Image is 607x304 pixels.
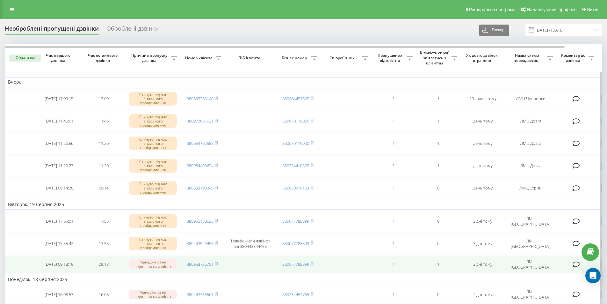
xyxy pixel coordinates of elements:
[282,185,309,191] a: 380630210103
[279,56,311,61] span: Бізнес номер
[466,53,500,63] span: Як довго дзвінок втрачено
[508,53,547,63] span: Назва схеми переадресації
[460,155,505,176] td: день тому
[129,214,177,228] div: Скинуто під час вітального повідомлення
[416,211,460,232] td: 0
[460,285,505,303] td: 4 дні тому
[460,88,505,109] td: 20 годин тому
[282,140,309,146] a: 380670119000
[371,211,416,232] td: 1
[282,218,309,224] a: 380677788899
[129,181,177,195] div: Скинуто під час вітального повідомлення
[585,268,601,283] div: Open Intercom Messenger
[371,155,416,176] td: 1
[187,140,213,146] a: 380684792585
[505,256,556,273] td: ЛМЦ [GEOGRAPHIC_DATA]
[323,56,362,61] span: Співробітник
[9,55,41,62] button: Обрати всі
[505,285,556,303] td: ЛМЦ [GEOGRAPHIC_DATA]
[37,177,81,198] td: [DATE] 09:14:20
[37,133,81,154] td: [DATE] 11:26:56
[460,233,505,254] td: 3 дні тому
[479,25,509,36] button: Експорт
[81,211,126,232] td: 17:55
[225,233,276,254] td: Телефонний дзвінок від 380443544455
[505,88,556,109] td: ЛМЦ Чупринки
[416,285,460,303] td: 0
[86,53,121,63] span: Час останнього дзвінка
[282,118,309,124] a: 380670119000
[282,96,309,101] a: 380964457855
[129,114,177,128] div: Скинуто під час вітального повідомлення
[81,256,126,273] td: 09:18
[37,233,81,254] td: [DATE] 13:55:42
[416,256,460,273] td: 1
[230,56,270,61] span: ПІБ Клієнта
[42,53,76,63] span: Час першого дзвінка
[527,7,576,12] span: Налаштування профілю
[187,118,213,124] a: 380972651031
[416,133,460,154] td: 1
[559,53,589,63] span: Коментар до дзвінка
[187,241,213,246] a: 380443544455
[460,133,505,154] td: день тому
[460,111,505,132] td: день тому
[282,163,309,168] a: 380734410355
[505,133,556,154] td: ЛМЦ Довга
[81,155,126,176] td: 11:20
[187,185,213,191] a: 380683190245
[129,137,177,151] div: Скинуто під час вітального повідомлення
[129,159,177,173] div: Скинуто під час вітального повідомлення
[37,111,81,132] td: [DATE] 11:46:01
[5,25,99,35] div: Необроблені пропущені дзвінки
[460,177,505,198] td: день тому
[416,177,460,198] td: 0
[587,7,598,12] span: Вихід
[81,133,126,154] td: 11:26
[371,111,416,132] td: 1
[282,241,309,246] a: 380677788899
[187,163,213,168] a: 380984493634
[187,218,213,224] a: 380955158625
[129,92,177,106] div: Скинуто під час вітального повідомлення
[371,233,416,254] td: 1
[416,88,460,109] td: 1
[37,155,81,176] td: [DATE] 11:20:27
[374,53,407,63] span: Пропущених від клієнта
[187,96,213,101] a: 380632389140
[282,261,309,267] a: 380677788899
[371,285,416,303] td: 1
[416,233,460,254] td: 0
[129,237,177,251] div: Скинуто під час вітального повідомлення
[187,292,213,297] a: 380443318561
[81,111,126,132] td: 11:46
[81,285,126,303] td: 16:08
[106,25,159,35] div: Оброблені дзвінки
[371,88,416,109] td: 1
[371,256,416,273] td: 1
[371,133,416,154] td: 1
[416,111,460,132] td: 1
[129,259,177,269] div: Менеджери не відповіли на дзвінок
[81,177,126,198] td: 09:14
[129,53,171,63] span: Причина пропуску дзвінка
[37,285,81,303] td: [DATE] 16:08:57
[183,56,216,61] span: Номер клієнта
[129,290,177,299] div: Менеджери не відповіли на дзвінок
[469,7,516,12] span: Реферальна програма
[37,256,81,273] td: [DATE] 09:18:19
[81,88,126,109] td: 17:09
[37,211,81,232] td: [DATE] 17:55:01
[416,155,460,176] td: 1
[282,292,309,297] a: 380734452755
[419,50,452,65] span: Кількість спроб зв'язатись з клієнтом
[460,211,505,232] td: 3 дні тому
[187,261,213,267] a: 380958736751
[460,256,505,273] td: 3 дні тому
[505,177,556,198] td: ЛМЦ Стрий
[505,233,556,254] td: ЛМЦ [GEOGRAPHIC_DATA]
[371,177,416,198] td: 1
[505,111,556,132] td: ЛМЦ Довга
[37,88,81,109] td: [DATE] 17:09:15
[505,211,556,232] td: ЛМЦ [GEOGRAPHIC_DATA]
